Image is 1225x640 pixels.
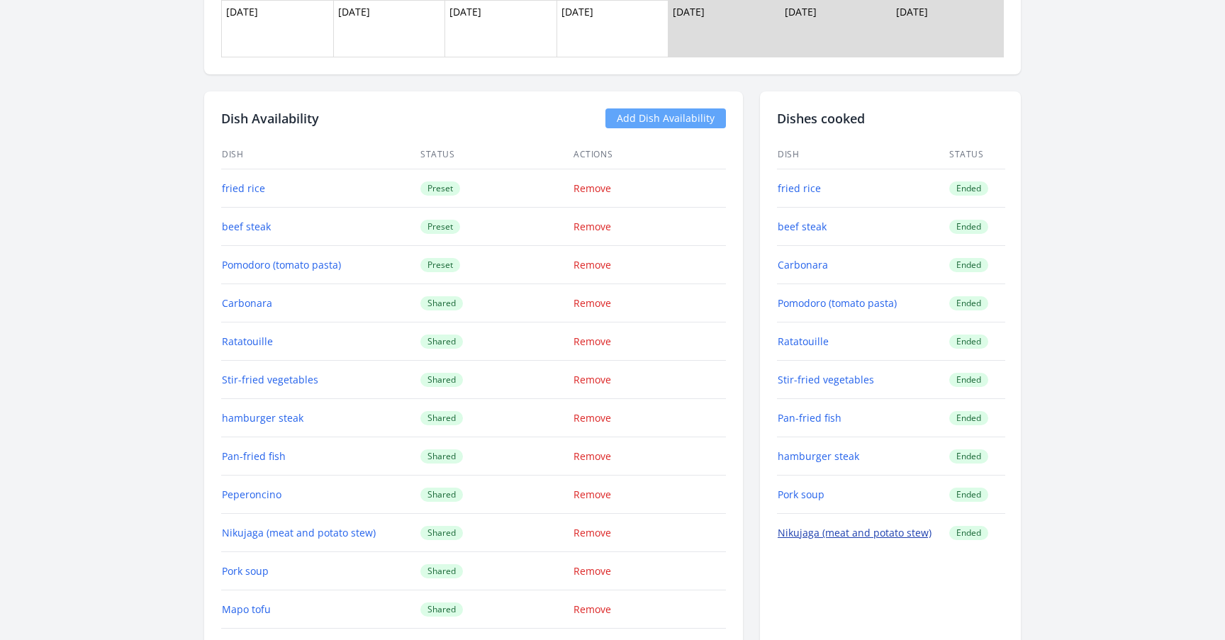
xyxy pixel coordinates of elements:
font: Shared [427,412,456,424]
a: Ratatouille [778,335,829,348]
a: Remove [574,488,611,501]
a: Peperoncino [222,488,281,501]
a: Remove [574,602,611,616]
a: hamburger steak [222,411,303,425]
a: Pomodoro (tomato pasta) [778,296,897,310]
a: Remove [574,220,611,233]
font: Shared [427,488,456,500]
font: Shared [427,374,456,386]
a: Remove [574,564,611,578]
font: Dish [222,148,243,160]
font: Preset [427,182,453,194]
a: Pomodoro (tomato pasta) [222,258,341,271]
a: Pork soup [222,564,269,578]
font: Shared [427,450,456,462]
font: Preset [427,259,453,271]
font: beef steak [222,220,271,233]
a: Nikujaga (meat and potato stew) [222,526,376,539]
a: Remove [574,449,611,463]
font: Shared [427,297,456,309]
font: Ended [956,182,981,194]
a: Pan-fried fish [222,449,286,463]
font: [DATE] [449,5,481,18]
font: Ended [956,297,981,309]
font: Shared [427,527,456,539]
font: [DATE] [338,5,370,18]
font: [DATE] [896,5,928,18]
font: Ended [956,335,981,347]
font: Ended [956,488,981,500]
a: Remove [574,296,611,310]
font: Shared [427,603,456,615]
a: Nikujaga (meat and potato stew) [778,526,932,539]
font: [DATE] [673,5,705,18]
a: beef steak [778,220,827,233]
a: Add Dish Availability [605,108,726,128]
font: Actions [574,148,612,160]
a: Carbonara [778,258,828,271]
font: Dishes cooked [777,110,865,127]
a: Remove [574,526,611,539]
font: [DATE] [226,5,258,18]
a: Stir-fried vegetables [778,373,874,386]
font: Ended [956,374,981,386]
font: Dish Availability [221,110,319,127]
a: Pork soup [778,488,824,501]
font: Ended [956,450,981,462]
font: Ended [956,412,981,424]
font: Ended [956,259,981,271]
a: hamburger steak [778,449,859,463]
font: Shared [427,565,456,577]
a: fried rice [778,181,821,195]
font: Ended [956,527,981,539]
a: fried rice [222,181,265,195]
font: Shared [427,335,456,347]
a: Mapo tofu [222,602,271,616]
a: Remove [574,373,611,386]
a: Stir-fried vegetables [222,373,318,386]
a: Remove [574,411,611,425]
font: Add Dish Availability [617,111,715,125]
font: Status [949,148,984,160]
a: Pan-fried fish [778,411,841,425]
a: Remove [574,181,611,195]
font: Dish [778,148,799,160]
font: [DATE] [785,5,817,18]
font: Ended [956,220,981,232]
a: Remove [574,258,611,271]
font: Ratatouille [222,335,273,348]
a: Carbonara [222,296,272,310]
font: [DATE] [561,5,593,18]
a: Remove [574,335,611,348]
font: Preset [427,220,453,232]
